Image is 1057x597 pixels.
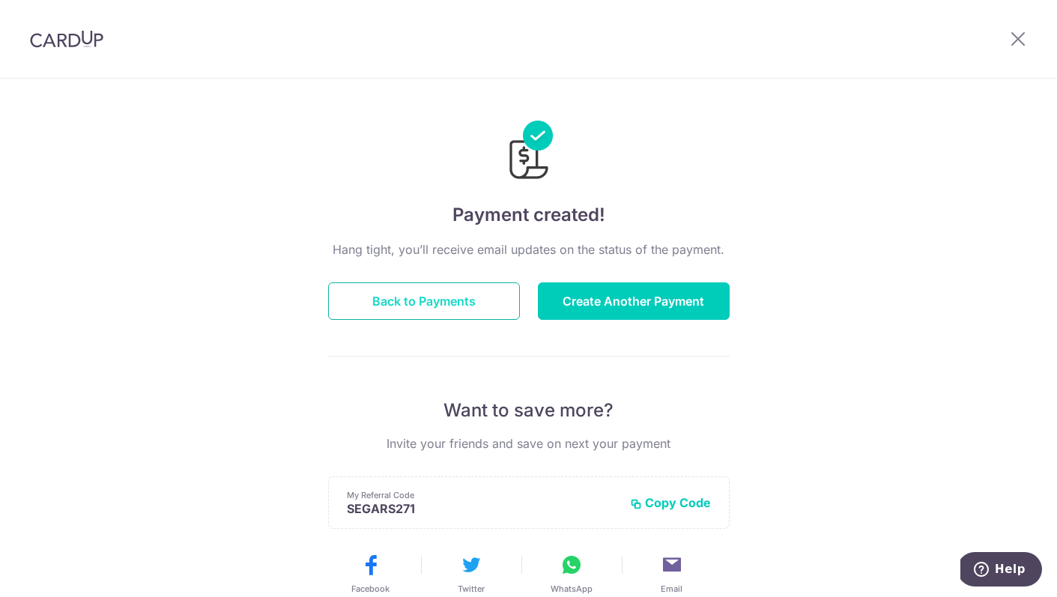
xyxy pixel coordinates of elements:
p: Hang tight, you’ll receive email updates on the status of the payment. [328,240,730,258]
button: WhatsApp [527,553,616,595]
img: CardUp [30,30,103,48]
iframe: Opens a widget where you can find more information [960,552,1042,590]
button: Facebook [327,553,415,595]
img: Payments [505,121,553,184]
p: My Referral Code [347,489,618,501]
button: Create Another Payment [538,282,730,320]
button: Email [628,553,716,595]
span: Twitter [458,583,485,595]
p: Invite your friends and save on next your payment [328,434,730,452]
span: Facebook [351,583,390,595]
p: SEGARS271 [347,501,618,516]
span: WhatsApp [551,583,593,595]
span: Email [661,583,682,595]
button: Copy Code [630,495,711,510]
p: Want to save more? [328,398,730,422]
h4: Payment created! [328,201,730,228]
button: Back to Payments [328,282,520,320]
button: Twitter [427,553,515,595]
